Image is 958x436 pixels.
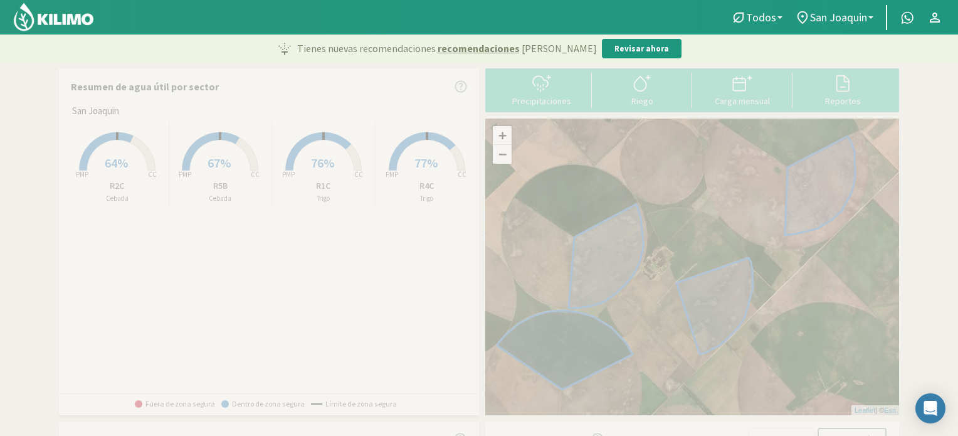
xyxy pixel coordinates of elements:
p: Revisar ahora [614,43,669,55]
span: San Joaquin [72,104,119,119]
button: Precipitaciones [492,73,592,106]
tspan: CC [148,170,157,179]
button: Revisar ahora [602,39,682,59]
img: Kilimo [13,2,95,32]
span: 64% [105,155,128,171]
span: Fuera de zona segura [135,400,215,408]
p: Trigo [376,193,479,204]
p: R1C [272,179,375,193]
div: Reportes [796,97,889,105]
tspan: PMP [386,170,398,179]
p: R4C [376,179,479,193]
span: San Joaquin [810,11,867,24]
tspan: CC [251,170,260,179]
span: Dentro de zona segura [221,400,305,408]
tspan: CC [458,170,466,179]
a: Leaflet [855,407,875,414]
span: [PERSON_NAME] [522,41,597,56]
a: Esri [884,407,896,414]
div: | © [851,405,899,416]
span: Límite de zona segura [311,400,397,408]
p: R5B [169,179,272,193]
p: Resumen de agua útil por sector [71,79,219,94]
span: 76% [311,155,334,171]
div: Carga mensual [696,97,789,105]
a: Zoom in [493,126,512,145]
a: Zoom out [493,145,512,164]
span: 67% [208,155,231,171]
p: R2C [66,179,169,193]
button: Riego [592,73,692,106]
div: Open Intercom Messenger [915,393,945,423]
p: Trigo [272,193,375,204]
button: Carga mensual [692,73,792,106]
p: Cebada [66,193,169,204]
span: 77% [414,155,438,171]
button: Reportes [792,73,893,106]
span: recomendaciones [438,41,520,56]
tspan: CC [354,170,363,179]
tspan: PMP [76,170,88,179]
p: Cebada [169,193,272,204]
p: Tienes nuevas recomendaciones [297,41,597,56]
div: Precipitaciones [495,97,588,105]
tspan: PMP [179,170,191,179]
div: Riego [596,97,688,105]
tspan: PMP [282,170,295,179]
span: Todos [746,11,776,24]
